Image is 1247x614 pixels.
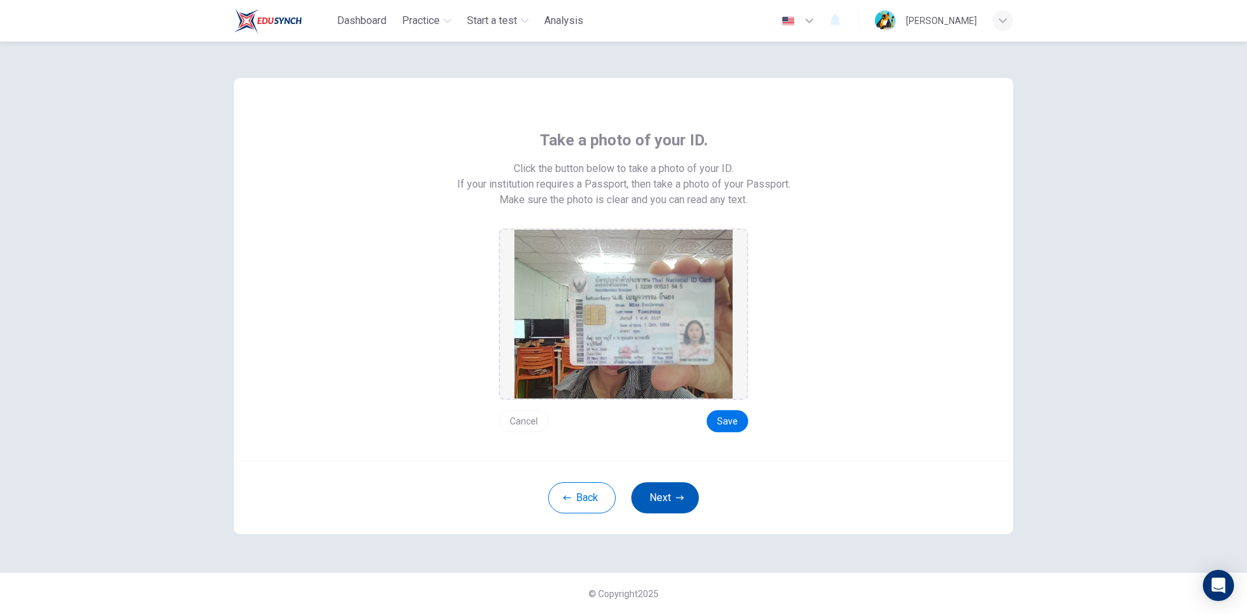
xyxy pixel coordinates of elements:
[906,13,977,29] div: [PERSON_NAME]
[1203,570,1234,601] div: Open Intercom Messenger
[402,13,440,29] span: Practice
[467,13,517,29] span: Start a test
[548,482,616,513] button: Back
[457,161,790,192] span: Click the button below to take a photo of your ID. If your institution requires a Passport, then ...
[875,10,896,31] img: Profile picture
[332,9,392,32] button: Dashboard
[234,8,302,34] img: Train Test logo
[540,130,708,151] span: Take a photo of your ID.
[397,9,457,32] button: Practice
[462,9,534,32] button: Start a test
[539,9,588,32] button: Analysis
[544,13,583,29] span: Analysis
[514,230,733,399] img: preview screemshot
[499,192,748,208] span: Make sure the photo is clear and you can read any text.
[337,13,386,29] span: Dashboard
[707,410,748,432] button: Save
[780,16,796,26] img: en
[631,482,699,513] button: Next
[588,589,659,599] span: © Copyright 2025
[499,410,549,432] button: Cancel
[234,8,332,34] a: Train Test logo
